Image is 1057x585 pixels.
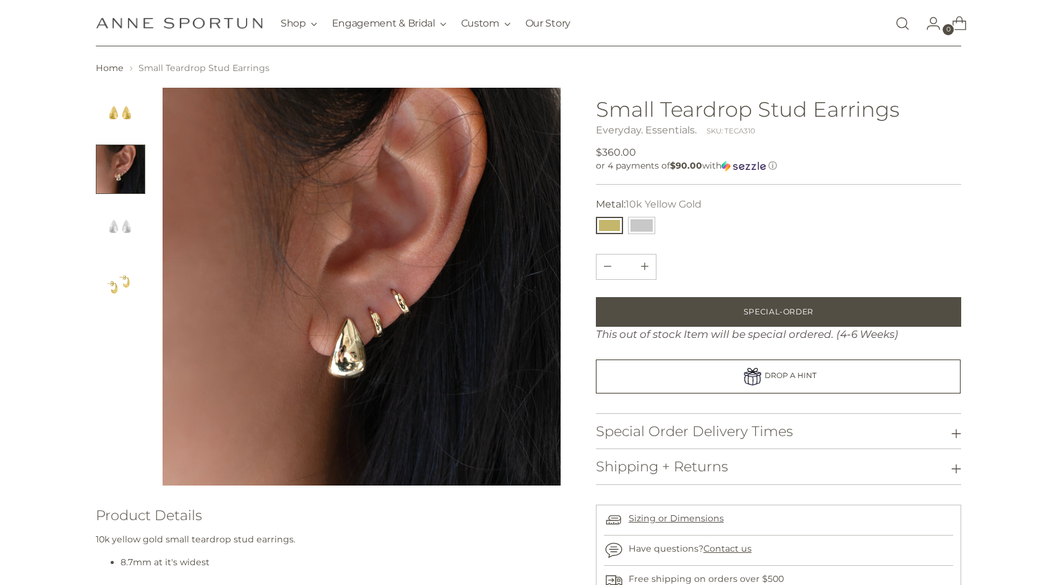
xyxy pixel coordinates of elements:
h1: Small Teardrop Stud Earrings [596,98,961,120]
button: Change image to image 3 [96,201,145,251]
button: 10k White Gold [628,217,655,234]
a: Sizing or Dimensions [629,513,724,524]
div: or 4 payments of$90.00withSezzle Click to learn more about Sezzle [596,160,961,172]
button: Shipping + Returns [596,449,961,484]
label: Metal: [596,197,702,212]
button: Subtract product quantity [634,255,656,279]
h3: Shipping + Returns [596,459,728,474]
button: Engagement & Bridal [332,10,446,37]
button: Shop [281,10,317,37]
input: Product quantity [611,255,641,279]
div: This out of stock Item will be special ordered. (4-6 Weeks) [596,327,961,343]
a: Contact us [703,543,752,554]
a: Anne Sportun Fine Jewellery [96,17,263,29]
button: 10k Yellow Gold [596,217,623,234]
span: 10k Yellow Gold [626,198,702,210]
a: Go to the account page [916,11,941,36]
a: Everyday. Essentials. [596,124,697,136]
span: $360.00 [596,145,636,160]
span: DROP A HINT [765,371,817,381]
img: Small Teardrop Stud Earrings [163,88,561,486]
button: Add product quantity [596,255,619,279]
button: Add to Bag [596,297,961,327]
button: Custom [461,10,511,37]
a: DROP A HINT [596,360,961,393]
a: Open search modal [890,11,915,36]
h3: Product Details [96,508,561,523]
button: Change image to image 1 [96,88,145,137]
span: $90.00 [670,160,702,171]
a: Our Story [525,10,571,37]
span: Small Teardrop Stud Earrings [138,62,270,74]
img: Sezzle [721,161,766,172]
div: SKU: TECA310 [707,126,755,137]
h3: Special Order Delivery Times [596,424,793,439]
a: Home [96,62,124,74]
span: 8.7mm at it's widest [121,557,210,568]
button: Change image to image 4 [96,258,145,308]
nav: breadcrumbs [96,62,961,75]
p: Have questions? [629,542,752,555]
span: 0 [943,24,954,35]
a: Open cart modal [942,11,967,36]
button: Special Order Delivery Times [596,414,961,449]
div: or 4 payments of with [596,160,961,172]
span: Special-Order [744,306,813,318]
p: 10k yellow gold small teardrop stud earrings. [96,533,561,546]
button: Change image to image 2 [96,145,145,194]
